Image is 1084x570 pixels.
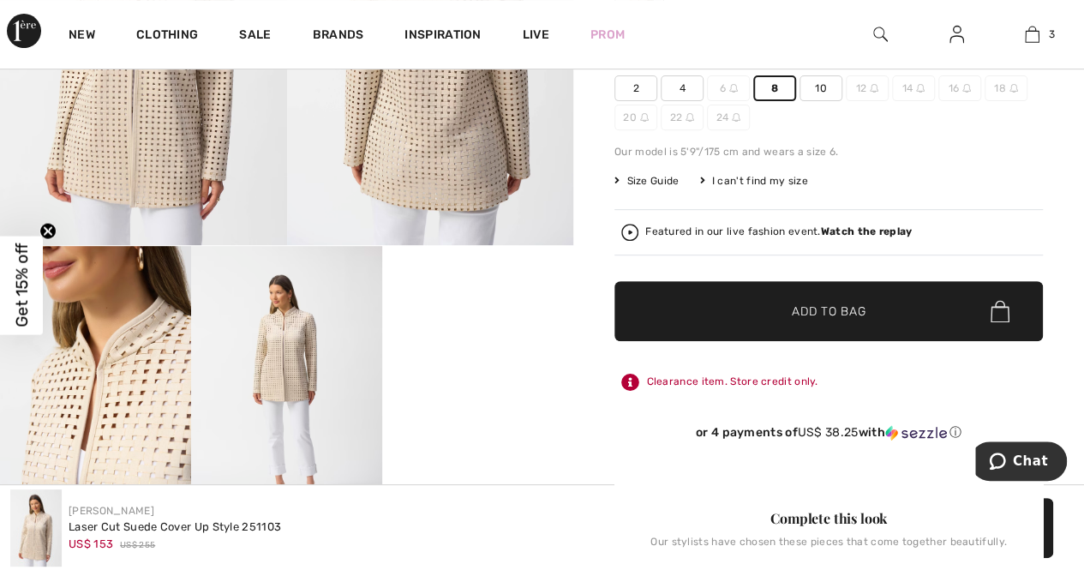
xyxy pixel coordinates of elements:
video: Your browser does not support the video tag. [382,246,573,342]
div: Laser Cut Suede Cover Up Style 251103 [69,519,281,536]
span: 4 [661,75,704,101]
img: ring-m.svg [729,84,738,93]
strong: Watch the replay [821,225,913,237]
span: US$ 153 [69,537,113,550]
span: 14 [892,75,935,101]
a: Sale [239,27,271,45]
span: 12 [846,75,889,101]
a: [PERSON_NAME] [69,505,154,517]
a: Live [523,26,549,44]
span: Add to Bag [792,303,865,321]
a: 3 [995,24,1069,45]
a: Sign In [936,24,978,45]
div: Our stylists have chosen these pieces that come together beautifully. [614,536,1043,561]
div: I can't find my size [699,173,807,189]
a: Prom [590,26,625,44]
button: Add to Bag [614,281,1043,341]
img: Laser Cut Suede Cover Up Style 251103. 4 [191,246,382,532]
span: 3 [1048,27,1054,42]
img: ring-m.svg [916,84,925,93]
img: Bag.svg [991,300,1009,322]
div: Our model is 5'9"/175 cm and wears a size 6. [614,144,1043,159]
span: Get 15% off [12,243,32,327]
div: or 4 payments of with [614,425,1043,441]
span: 24 [707,105,750,130]
span: 2 [614,75,657,101]
img: 1ère Avenue [7,14,41,48]
a: Brands [313,27,364,45]
span: 16 [938,75,981,101]
div: Featured in our live fashion event. [645,226,912,237]
span: 22 [661,105,704,130]
span: US$ 38.25 [798,425,859,440]
img: Sezzle [885,425,947,441]
img: ring-m.svg [870,84,878,93]
span: Size Guide [614,173,679,189]
span: Inspiration [404,27,481,45]
img: My Info [949,24,964,45]
span: 10 [800,75,842,101]
div: or 4 payments ofUS$ 38.25withSezzle Click to learn more about Sezzle [614,425,1043,447]
img: ring-m.svg [640,113,649,122]
img: ring-m.svg [686,113,694,122]
span: 20 [614,105,657,130]
span: 8 [753,75,796,101]
a: New [69,27,95,45]
img: search the website [873,24,888,45]
img: Laser Cut Suede Cover Up Style 251103 [10,489,62,567]
a: Clothing [136,27,198,45]
img: ring-m.svg [732,113,740,122]
img: ring-m.svg [1009,84,1018,93]
div: Complete this look [614,508,1043,529]
img: My Bag [1025,24,1039,45]
span: 18 [985,75,1027,101]
span: US$ 255 [120,539,155,552]
div: Clearance item. Store credit only. [614,367,1043,398]
img: Watch the replay [621,224,638,241]
button: Close teaser [39,222,57,239]
iframe: Opens a widget where you can chat to one of our agents [975,441,1067,484]
span: 6 [707,75,750,101]
img: ring-m.svg [962,84,971,93]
